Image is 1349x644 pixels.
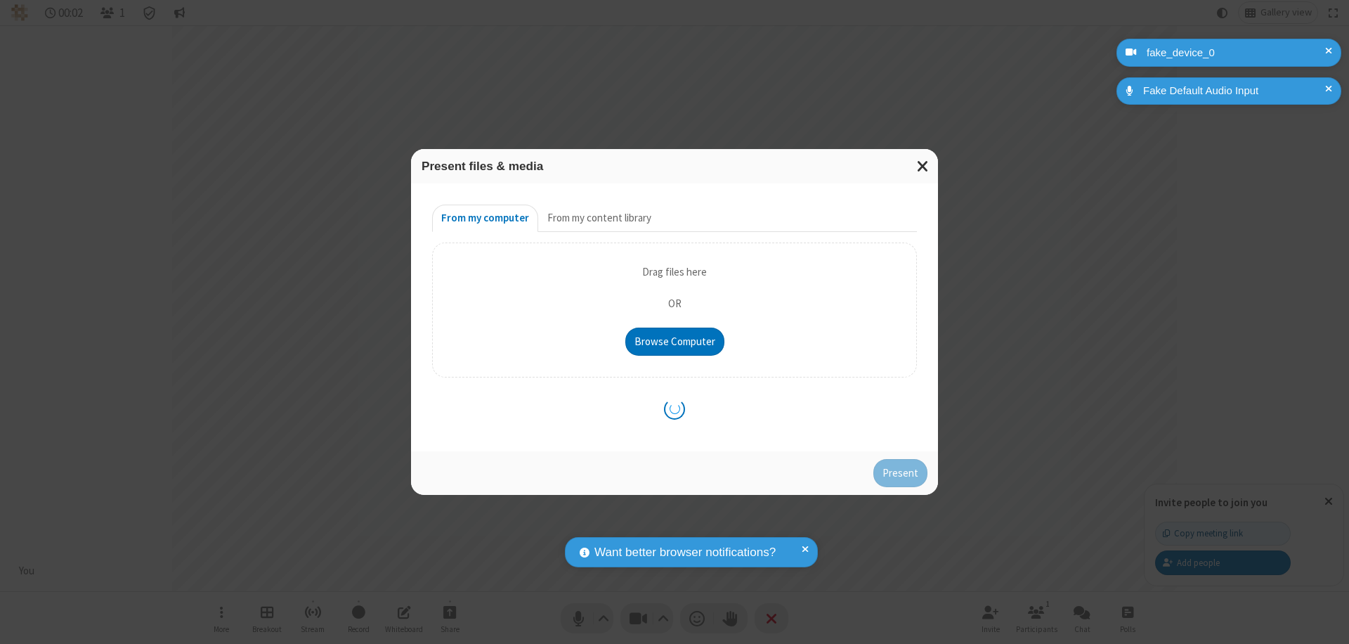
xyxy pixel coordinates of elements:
[422,160,927,173] h3: Present files & media
[432,205,538,233] button: From my computer
[908,149,938,183] button: Close modal
[432,243,917,378] div: Upload Background
[625,328,724,356] button: Browse Computer
[873,459,927,487] button: Present
[538,205,660,233] button: From my content library
[1138,83,1331,99] div: Fake Default Audio Input
[1142,45,1331,61] div: fake_device_0
[594,543,776,562] span: Want better browser notifications?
